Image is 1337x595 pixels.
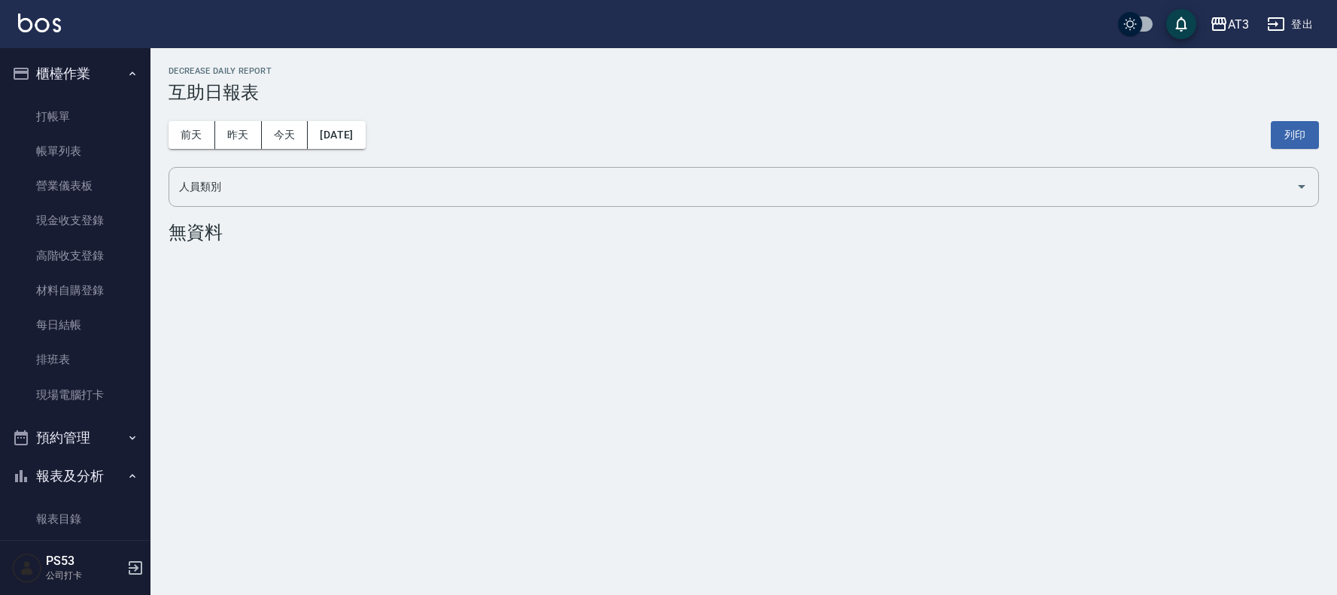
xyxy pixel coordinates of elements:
[169,66,1319,76] h2: Decrease Daily Report
[6,536,144,571] a: 店家日報表
[6,342,144,377] a: 排班表
[308,121,365,149] button: [DATE]
[6,273,144,308] a: 材料自購登錄
[6,168,144,203] a: 營業儀表板
[169,82,1319,103] h3: 互助日報表
[6,457,144,496] button: 報表及分析
[1228,15,1249,34] div: AT3
[6,238,144,273] a: 高階收支登錄
[1271,121,1319,149] button: 列印
[1290,175,1314,199] button: Open
[12,553,42,583] img: Person
[6,502,144,536] a: 報表目錄
[6,99,144,134] a: 打帳單
[18,14,61,32] img: Logo
[1261,11,1319,38] button: 登出
[215,121,262,149] button: 昨天
[6,54,144,93] button: 櫃檯作業
[6,418,144,457] button: 預約管理
[46,554,123,569] h5: PS53
[6,378,144,412] a: 現場電腦打卡
[169,222,1319,243] div: 無資料
[6,134,144,168] a: 帳單列表
[262,121,308,149] button: 今天
[46,569,123,582] p: 公司打卡
[6,203,144,238] a: 現金收支登錄
[175,174,1290,200] input: 人員名稱
[169,121,215,149] button: 前天
[6,308,144,342] a: 每日結帳
[1204,9,1255,40] button: AT3
[1166,9,1196,39] button: save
